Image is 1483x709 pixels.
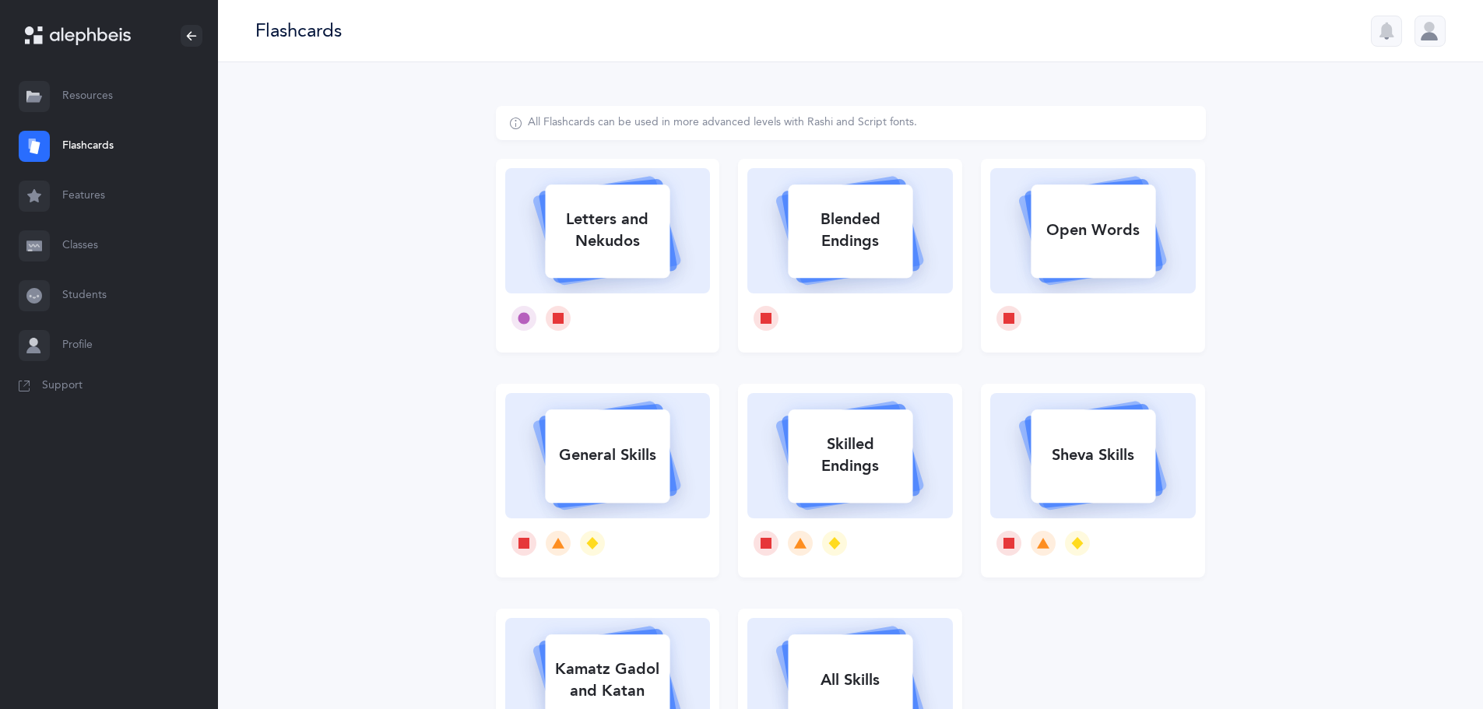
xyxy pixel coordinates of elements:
div: All Flashcards can be used in more advanced levels with Rashi and Script fonts. [528,115,917,131]
div: All Skills [788,660,912,700]
div: Open Words [1031,210,1155,251]
div: Blended Endings [788,199,912,261]
div: Sheva Skills [1031,435,1155,476]
div: Flashcards [255,18,342,44]
div: General Skills [545,435,669,476]
span: Support [42,378,83,394]
div: Letters and Nekudos [545,199,669,261]
div: Skilled Endings [788,424,912,486]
